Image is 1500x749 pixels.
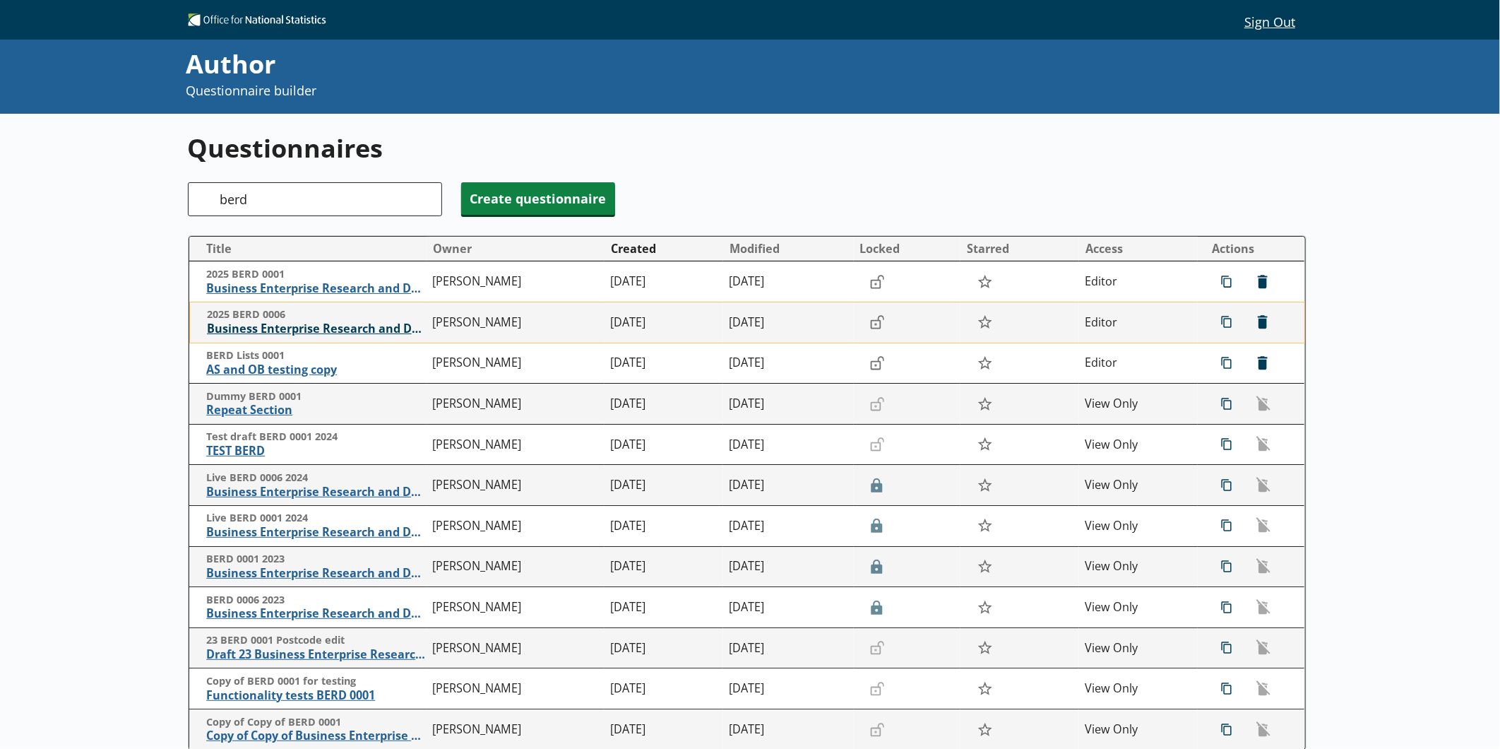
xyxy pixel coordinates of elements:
[863,310,891,334] button: Lock
[605,424,723,465] td: [DATE]
[427,261,605,302] td: [PERSON_NAME]
[970,512,1001,539] button: Star
[1079,587,1198,628] td: View Only
[427,627,605,668] td: [PERSON_NAME]
[1079,261,1198,302] td: Editor
[605,343,723,384] td: [DATE]
[723,668,854,709] td: [DATE]
[970,553,1001,580] button: Star
[970,309,1001,336] button: Star
[1080,237,1197,260] button: Access
[427,668,605,709] td: [PERSON_NAME]
[723,465,854,506] td: [DATE]
[206,606,426,621] span: Business Enterprise Research and Development
[723,261,854,302] td: [DATE]
[1079,546,1198,587] td: View Only
[188,131,1306,165] h1: Questionnaires
[206,390,426,403] span: Dummy BERD 0001
[206,566,426,581] span: Business Enterprise Research and Development
[206,634,426,647] span: 23 BERD 0001 Postcode edit
[605,237,722,260] button: Created
[863,351,891,375] button: Lock
[427,302,605,343] td: [PERSON_NAME]
[206,525,426,540] span: Business Enterprise Research and Development
[970,635,1001,661] button: Star
[1079,384,1198,425] td: View Only
[970,350,1001,377] button: Star
[206,485,426,500] span: Business Enterprise Research and Development
[206,688,426,703] span: Functionality tests BERD 0001
[723,627,854,668] td: [DATE]
[1079,343,1198,384] td: Editor
[206,594,426,607] span: BERD 0006 2023
[1079,465,1198,506] td: View Only
[605,668,723,709] td: [DATE]
[605,302,723,343] td: [DATE]
[427,343,605,384] td: [PERSON_NAME]
[186,82,1011,100] p: Questionnaire builder
[605,506,723,547] td: [DATE]
[723,343,854,384] td: [DATE]
[855,237,960,260] button: Locked
[970,269,1001,295] button: Star
[723,424,854,465] td: [DATE]
[206,349,426,362] span: BERD Lists 0001
[427,506,605,547] td: [PERSON_NAME]
[605,465,723,506] td: [DATE]
[206,281,426,296] span: Business Enterprise Research and Development
[186,47,1011,82] div: Author
[1079,668,1198,709] td: View Only
[970,716,1001,743] button: Star
[427,465,605,506] td: [PERSON_NAME]
[970,431,1001,458] button: Star
[427,424,605,465] td: [PERSON_NAME]
[1079,627,1198,668] td: View Only
[1198,237,1304,261] th: Actions
[206,729,426,743] span: Copy of Copy of Business Enterprise Research and Development
[970,390,1001,417] button: Star
[1079,506,1198,547] td: View Only
[206,444,426,459] span: TEST BERD
[1234,9,1306,33] button: Sign Out
[863,270,891,294] button: Lock
[723,546,854,587] td: [DATE]
[206,268,426,281] span: 2025 BERD 0001
[723,302,854,343] td: [DATE]
[207,308,426,322] span: 2025 BERD 0006
[970,676,1001,702] button: Star
[427,587,605,628] td: [PERSON_NAME]
[206,553,426,566] span: BERD 0001 2023
[206,512,426,525] span: Live BERD 0001 2024
[723,384,854,425] td: [DATE]
[206,716,426,729] span: Copy of Copy of BERD 0001
[206,471,426,485] span: Live BERD 0006 2024
[605,627,723,668] td: [DATE]
[605,587,723,628] td: [DATE]
[970,472,1001,499] button: Star
[207,322,426,336] span: Business Enterprise Research and Development
[206,403,426,418] span: Repeat Section
[206,362,426,377] span: AS and OB testing copy
[961,237,1078,260] button: Starred
[1079,424,1198,465] td: View Only
[605,261,723,302] td: [DATE]
[605,546,723,587] td: [DATE]
[206,647,426,662] span: Draft 23 Business Enterprise Research and Development (Postcode edit)
[206,430,426,444] span: Test draft BERD 0001 2024
[461,182,615,215] button: Create questionnaire
[605,384,723,425] td: [DATE]
[970,594,1001,620] button: Star
[195,237,426,260] button: Title
[427,384,605,425] td: [PERSON_NAME]
[723,587,854,628] td: [DATE]
[206,675,426,688] span: Copy of BERD 0001 for testing
[723,506,854,547] td: [DATE]
[188,182,442,216] input: Search questionnaire titles
[427,546,605,587] td: [PERSON_NAME]
[427,237,604,260] button: Owner
[724,237,853,260] button: Modified
[1079,302,1198,343] td: Editor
